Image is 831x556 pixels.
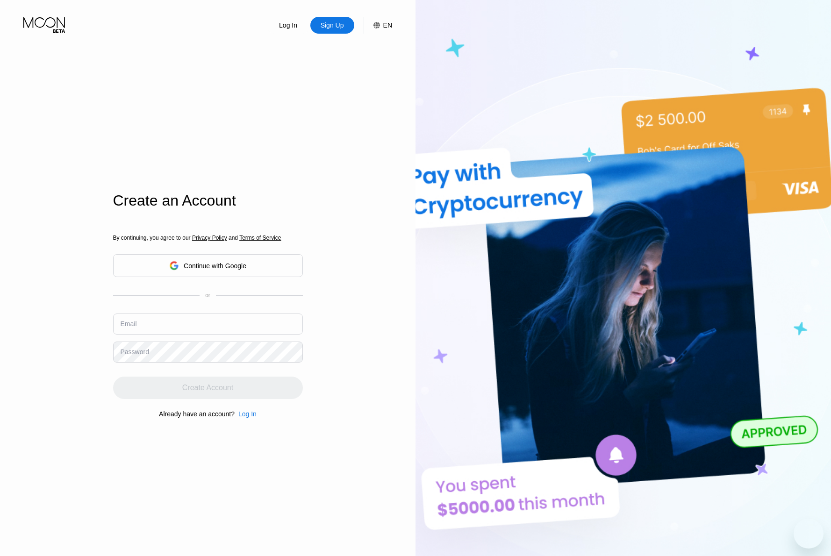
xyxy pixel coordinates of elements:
[239,235,281,241] span: Terms of Service
[235,410,257,418] div: Log In
[192,235,227,241] span: Privacy Policy
[364,17,392,34] div: EN
[113,235,303,241] div: By continuing, you agree to our
[227,235,240,241] span: and
[184,262,246,270] div: Continue with Google
[113,192,303,209] div: Create an Account
[205,292,210,299] div: or
[794,519,824,549] iframe: Button to launch messaging window
[238,410,257,418] div: Log In
[121,348,149,356] div: Password
[310,17,354,34] div: Sign Up
[266,17,310,34] div: Log In
[159,410,235,418] div: Already have an account?
[113,254,303,277] div: Continue with Google
[320,21,345,30] div: Sign Up
[278,21,298,30] div: Log In
[121,320,137,328] div: Email
[383,21,392,29] div: EN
